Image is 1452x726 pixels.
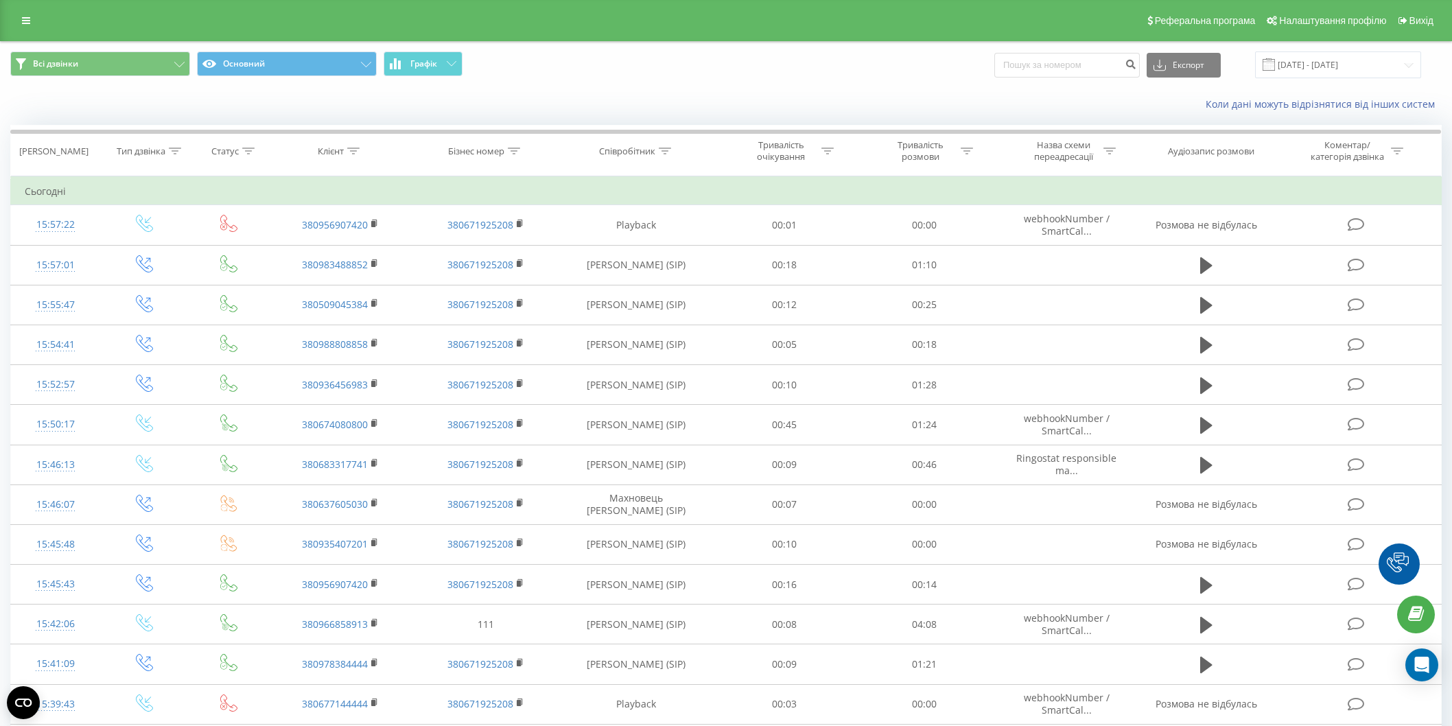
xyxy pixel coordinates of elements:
[854,644,994,684] td: 01:21
[1027,139,1100,163] div: Назва схеми переадресації
[714,405,854,445] td: 00:45
[25,211,86,238] div: 15:57:22
[1156,497,1257,511] span: Розмова не відбулась
[854,245,994,285] td: 01:10
[302,458,368,471] a: 380683317741
[447,418,513,431] a: 380671925208
[302,218,368,231] a: 380956907420
[410,59,437,69] span: Графік
[1024,691,1110,716] span: webhookNumber / SmartCal...
[11,178,1442,205] td: Сьогодні
[302,618,368,631] a: 380966858913
[558,285,714,325] td: [PERSON_NAME] (SIP)
[10,51,190,76] button: Всі дзвінки
[854,684,994,724] td: 00:00
[854,285,994,325] td: 00:25
[302,418,368,431] a: 380674080800
[25,371,86,398] div: 15:52:57
[714,484,854,524] td: 00:07
[1156,537,1257,550] span: Розмова не відбулась
[413,605,559,644] td: 111
[854,484,994,524] td: 00:00
[197,51,377,76] button: Основний
[1147,53,1221,78] button: Експорт
[302,258,368,271] a: 380983488852
[302,657,368,670] a: 380978384444
[714,524,854,564] td: 00:10
[25,331,86,358] div: 15:54:41
[19,145,89,157] div: [PERSON_NAME]
[25,651,86,677] div: 15:41:09
[302,338,368,351] a: 380988808858
[714,365,854,405] td: 00:10
[714,684,854,724] td: 00:03
[558,445,714,484] td: [PERSON_NAME] (SIP)
[25,491,86,518] div: 15:46:07
[447,657,513,670] a: 380671925208
[25,691,86,718] div: 15:39:43
[302,697,368,710] a: 380677144444
[884,139,957,163] div: Тривалість розмови
[558,245,714,285] td: [PERSON_NAME] (SIP)
[448,145,504,157] div: Бізнес номер
[714,565,854,605] td: 00:16
[302,497,368,511] a: 380637605030
[447,298,513,311] a: 380671925208
[558,605,714,644] td: [PERSON_NAME] (SIP)
[854,405,994,445] td: 01:24
[558,484,714,524] td: Махновець [PERSON_NAME] (SIP)
[558,644,714,684] td: [PERSON_NAME] (SIP)
[558,365,714,405] td: [PERSON_NAME] (SIP)
[854,325,994,364] td: 00:18
[211,145,239,157] div: Статус
[854,524,994,564] td: 00:00
[25,452,86,478] div: 15:46:13
[318,145,344,157] div: Клієнт
[745,139,818,163] div: Тривалість очікування
[447,218,513,231] a: 380671925208
[1024,611,1110,637] span: webhookNumber / SmartCal...
[1168,145,1254,157] div: Аудіозапис розмови
[1156,697,1257,710] span: Розмова не відбулась
[302,578,368,591] a: 380956907420
[447,537,513,550] a: 380671925208
[447,258,513,271] a: 380671925208
[447,697,513,710] a: 380671925208
[1279,15,1386,26] span: Налаштування профілю
[558,325,714,364] td: [PERSON_NAME] (SIP)
[25,531,86,558] div: 15:45:48
[447,458,513,471] a: 380671925208
[302,298,368,311] a: 380509045384
[714,205,854,245] td: 00:01
[854,605,994,644] td: 04:08
[599,145,655,157] div: Співробітник
[25,252,86,279] div: 15:57:01
[1409,15,1433,26] span: Вихід
[25,292,86,318] div: 15:55:47
[558,205,714,245] td: Playback
[1405,648,1438,681] div: Open Intercom Messenger
[302,537,368,550] a: 380935407201
[558,524,714,564] td: [PERSON_NAME] (SIP)
[714,605,854,644] td: 00:08
[25,571,86,598] div: 15:45:43
[117,145,165,157] div: Тип дзвінка
[714,245,854,285] td: 00:18
[558,405,714,445] td: [PERSON_NAME] (SIP)
[302,378,368,391] a: 380936456983
[994,53,1140,78] input: Пошук за номером
[25,611,86,637] div: 15:42:06
[447,338,513,351] a: 380671925208
[854,565,994,605] td: 00:14
[714,644,854,684] td: 00:09
[714,325,854,364] td: 00:05
[447,578,513,591] a: 380671925208
[1024,412,1110,437] span: webhookNumber / SmartCal...
[714,285,854,325] td: 00:12
[1206,97,1442,110] a: Коли дані можуть відрізнятися вiд інших систем
[854,205,994,245] td: 00:00
[1156,218,1257,231] span: Розмова не відбулась
[1155,15,1256,26] span: Реферальна програма
[33,58,78,69] span: Всі дзвінки
[714,445,854,484] td: 00:09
